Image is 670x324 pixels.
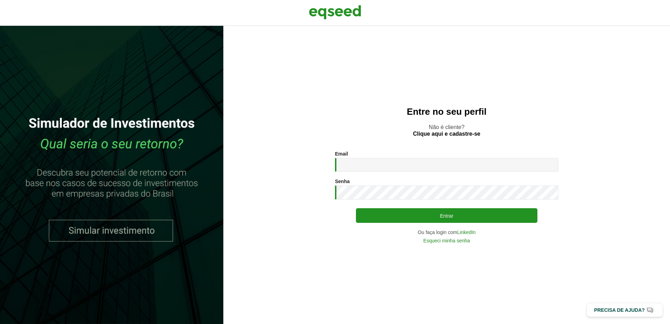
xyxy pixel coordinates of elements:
[237,124,656,137] p: Não é cliente?
[335,179,350,184] label: Senha
[423,238,470,243] a: Esqueci minha senha
[335,230,558,235] div: Ou faça login com
[237,107,656,117] h2: Entre no seu perfil
[413,131,481,137] a: Clique aqui e cadastre-se
[457,230,476,235] a: LinkedIn
[335,151,348,156] label: Email
[309,3,361,21] img: EqSeed Logo
[356,208,537,223] button: Entrar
